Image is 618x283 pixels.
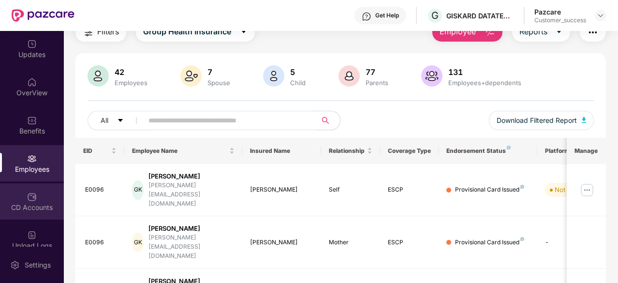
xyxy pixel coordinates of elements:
[27,230,37,240] img: svg+xml;base64,PHN2ZyBpZD0iVXBsb2FkX0xvZ3MiIGRhdGEtbmFtZT0iVXBsb2FkIExvZ3MiIHhtbG5zPSJodHRwOi8vd3...
[250,185,313,194] div: [PERSON_NAME]
[75,138,125,164] th: EID
[75,22,126,42] button: Filters
[520,185,524,189] img: svg+xml;base64,PHN2ZyB4bWxucz0iaHR0cDovL3d3dy53My5vcmcvMjAwMC9zdmciIHdpZHRoPSI4IiBoZWlnaHQ9IjgiIH...
[432,22,502,42] button: Employee
[113,67,149,77] div: 42
[88,111,147,130] button: Allcaret-down
[242,138,321,164] th: Insured Name
[431,10,439,21] span: G
[555,28,563,36] span: caret-down
[567,138,606,164] th: Manage
[101,115,108,126] span: All
[132,147,227,155] span: Employee Name
[375,12,399,19] div: Get Help
[27,39,37,49] img: svg+xml;base64,PHN2ZyBpZD0iVXBkYXRlZCIgeG1sbnM9Imh0dHA6Ly93d3cudzMub3JnLzIwMDAvc3ZnIiB3aWR0aD0iMj...
[316,117,335,124] span: search
[440,26,476,38] span: Employee
[288,67,308,77] div: 5
[329,185,372,194] div: Self
[27,192,37,202] img: svg+xml;base64,PHN2ZyBpZD0iQ0RfQWNjb3VudHMiIGRhdGEtbmFtZT0iQ0QgQWNjb3VudHMiIHhtbG5zPSJodHRwOi8vd3...
[329,147,365,155] span: Relationship
[85,185,117,194] div: E0096
[113,79,149,87] div: Employees
[148,172,235,181] div: [PERSON_NAME]
[27,77,37,87] img: svg+xml;base64,PHN2ZyBpZD0iSG9tZSIgeG1sbnM9Imh0dHA6Ly93d3cudzMub3JnLzIwMDAvc3ZnIiB3aWR0aD0iMjAiIG...
[388,238,431,247] div: ESCP
[446,79,523,87] div: Employees+dependents
[421,65,442,87] img: svg+xml;base64,PHN2ZyB4bWxucz0iaHR0cDovL3d3dy53My5vcmcvMjAwMC9zdmciIHhtbG5zOnhsaW5rPSJodHRwOi8vd3...
[83,147,110,155] span: EID
[83,27,94,38] img: svg+xml;base64,PHN2ZyB4bWxucz0iaHR0cDovL3d3dy53My5vcmcvMjAwMC9zdmciIHdpZHRoPSIyNCIgaGVpZ2h0PSIyNC...
[97,26,119,38] span: Filters
[85,238,117,247] div: E0096
[27,154,37,164] img: svg+xml;base64,PHN2ZyBpZD0iRW1wbG95ZWVzIiB4bWxucz0iaHR0cDovL3d3dy53My5vcmcvMjAwMC9zdmciIHdpZHRoPS...
[489,111,594,130] button: Download Filtered Report
[364,67,390,77] div: 77
[316,111,340,130] button: search
[534,16,586,24] div: Customer_success
[455,238,524,247] div: Provisional Card Issued
[124,138,242,164] th: Employee Name
[507,146,511,149] img: svg+xml;base64,PHN2ZyB4bWxucz0iaHR0cDovL3d3dy53My5vcmcvMjAwMC9zdmciIHdpZHRoPSI4IiBoZWlnaHQ9IjgiIH...
[132,180,143,200] div: GK
[446,147,529,155] div: Endorsement Status
[206,67,232,77] div: 7
[338,65,360,87] img: svg+xml;base64,PHN2ZyB4bWxucz0iaHR0cDovL3d3dy53My5vcmcvMjAwMC9zdmciIHhtbG5zOnhsaW5rPSJodHRwOi8vd3...
[148,233,235,261] div: [PERSON_NAME][EMAIL_ADDRESS][DOMAIN_NAME]
[250,238,313,247] div: [PERSON_NAME]
[27,116,37,125] img: svg+xml;base64,PHN2ZyBpZD0iQmVuZWZpdHMiIHhtbG5zPSJodHRwOi8vd3d3LnczLm9yZy8yMDAwL3N2ZyIgd2lkdGg9Ij...
[545,147,598,155] div: Platform Status
[321,138,380,164] th: Relationship
[263,65,284,87] img: svg+xml;base64,PHN2ZyB4bWxucz0iaHR0cDovL3d3dy53My5vcmcvMjAwMC9zdmciIHhtbG5zOnhsaW5rPSJodHRwOi8vd3...
[136,22,255,42] button: Group Health Insurancecaret-down
[534,7,586,16] div: Pazcare
[148,181,235,209] div: [PERSON_NAME][EMAIL_ADDRESS][DOMAIN_NAME]
[148,224,235,233] div: [PERSON_NAME]
[520,237,524,241] img: svg+xml;base64,PHN2ZyB4bWxucz0iaHR0cDovL3d3dy53My5vcmcvMjAwMC9zdmciIHdpZHRoPSI4IiBoZWlnaHQ9IjgiIH...
[206,79,232,87] div: Spouse
[10,260,20,270] img: svg+xml;base64,PHN2ZyBpZD0iU2V0dGluZy0yMHgyMCIgeG1sbnM9Imh0dHA6Ly93d3cudzMub3JnLzIwMDAvc3ZnIiB3aW...
[329,238,372,247] div: Mother
[582,117,587,123] img: svg+xml;base64,PHN2ZyB4bWxucz0iaHR0cDovL3d3dy53My5vcmcvMjAwMC9zdmciIHhtbG5zOnhsaW5rPSJodHRwOi8vd3...
[288,79,308,87] div: Child
[88,65,109,87] img: svg+xml;base64,PHN2ZyB4bWxucz0iaHR0cDovL3d3dy53My5vcmcvMjAwMC9zdmciIHhtbG5zOnhsaW5rPSJodHRwOi8vd3...
[117,117,124,125] span: caret-down
[519,26,547,38] span: Reports
[497,115,577,126] span: Download Filtered Report
[455,185,524,194] div: Provisional Card Issued
[180,65,202,87] img: svg+xml;base64,PHN2ZyB4bWxucz0iaHR0cDovL3d3dy53My5vcmcvMjAwMC9zdmciIHhtbG5zOnhsaW5rPSJodHRwOi8vd3...
[388,185,431,194] div: ESCP
[446,67,523,77] div: 131
[143,26,231,38] span: Group Health Insurance
[587,27,599,38] img: svg+xml;base64,PHN2ZyB4bWxucz0iaHR0cDovL3d3dy53My5vcmcvMjAwMC9zdmciIHdpZHRoPSIyNCIgaGVpZ2h0PSIyNC...
[512,22,570,42] button: Reportscaret-down
[12,9,74,22] img: New Pazcare Logo
[597,12,604,19] img: svg+xml;base64,PHN2ZyBpZD0iRHJvcGRvd24tMzJ4MzIiIHhtbG5zPSJodHRwOi8vd3d3LnczLm9yZy8yMDAwL3N2ZyIgd2...
[362,12,371,21] img: svg+xml;base64,PHN2ZyBpZD0iSGVscC0zMngzMiIgeG1sbnM9Imh0dHA6Ly93d3cudzMub3JnLzIwMDAvc3ZnIiB3aWR0aD...
[132,233,143,252] div: GK
[579,182,595,198] img: manageButton
[446,11,514,20] div: GISKARD DATATECH PRIVATE LIMITED
[240,28,248,36] span: caret-down
[555,185,590,194] div: Not Verified
[364,79,390,87] div: Parents
[380,138,439,164] th: Coverage Type
[22,260,54,270] div: Settings
[484,27,495,38] img: svg+xml;base64,PHN2ZyB4bWxucz0iaHR0cDovL3d3dy53My5vcmcvMjAwMC9zdmciIHhtbG5zOnhsaW5rPSJodHRwOi8vd3...
[537,216,606,269] td: -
